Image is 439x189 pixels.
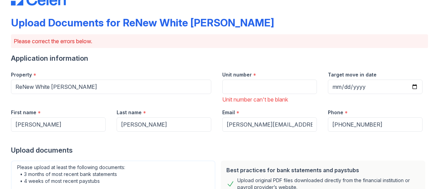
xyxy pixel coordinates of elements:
div: Application information [11,54,428,63]
label: Last name [117,109,142,116]
div: Upload documents [11,145,428,155]
div: Best practices for bank statements and paystubs [226,166,420,174]
label: Email [222,109,235,116]
label: Property [11,71,32,78]
div: Unit number can't be blank [222,95,317,104]
label: First name [11,109,36,116]
label: Phone [328,109,343,116]
label: Target move in date [328,71,377,78]
label: Unit number [222,71,252,78]
div: Upload Documents for ReNew White [PERSON_NAME] [11,16,274,29]
p: Please correct the errors below. [14,37,425,45]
